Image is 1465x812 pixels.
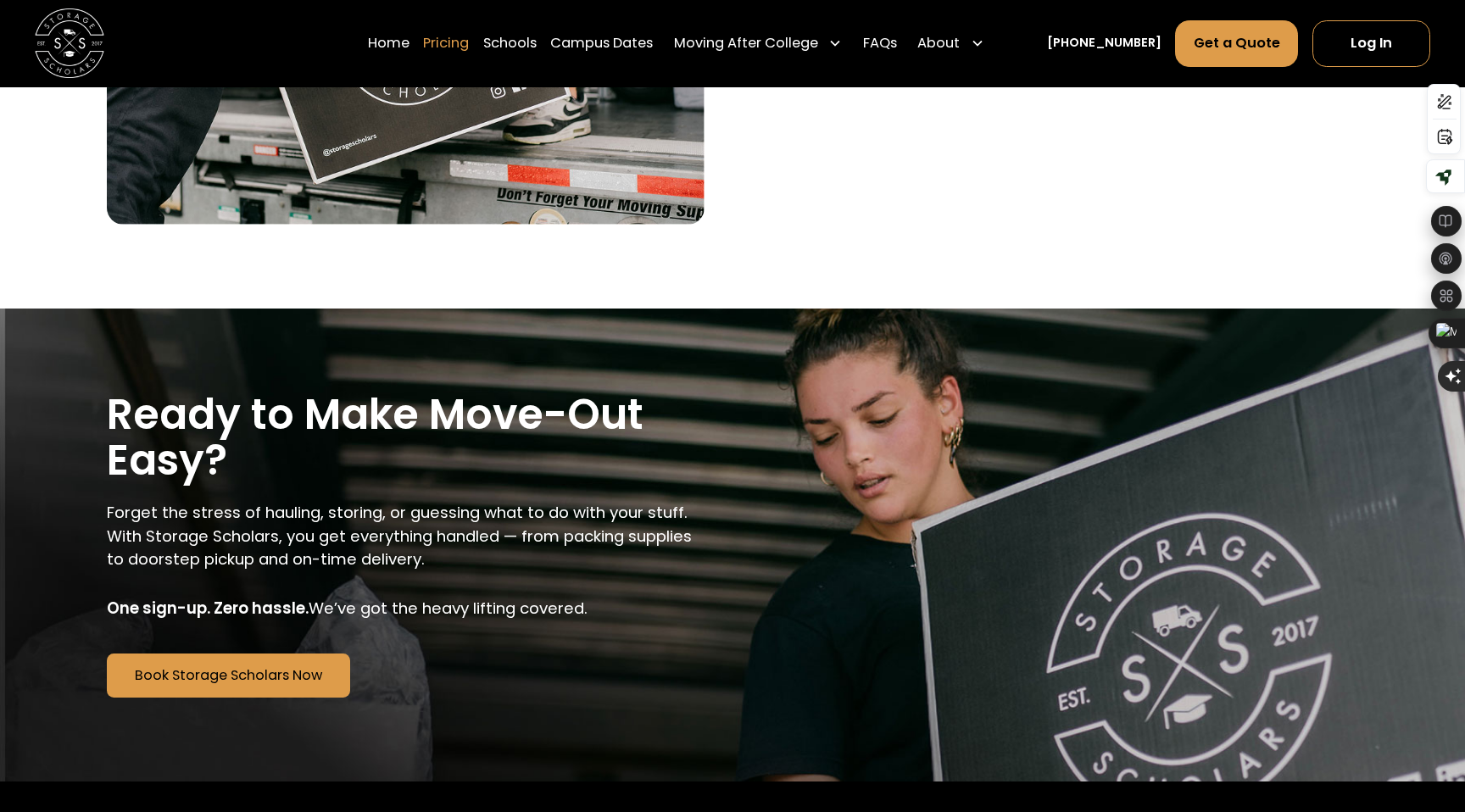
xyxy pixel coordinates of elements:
[423,19,469,68] a: Pricing
[911,19,991,68] div: About
[1047,34,1161,53] a: [PHONE_NUMBER]
[917,33,960,54] div: About
[1175,20,1298,67] a: Get a Quote
[674,33,818,54] div: Moving After College
[1312,20,1430,67] a: Log In
[35,8,104,78] img: Storage Scholars main logo
[368,19,409,68] a: Home
[863,19,897,68] a: FAQs
[666,19,849,68] div: Moving After College
[107,501,698,571] p: Forget the stress of hauling, storing, or guessing what to do with your stuff. With Storage Schol...
[107,392,698,483] h1: Ready to Make Move-Out Easy?
[107,597,588,620] p: We’ve got the heavy lifting covered.
[107,653,350,698] a: Book Storage Scholars Now
[107,598,309,619] strong: One sign-up. Zero hassle.
[550,19,653,68] a: Campus Dates
[35,8,104,78] a: home
[483,19,537,68] a: Schools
